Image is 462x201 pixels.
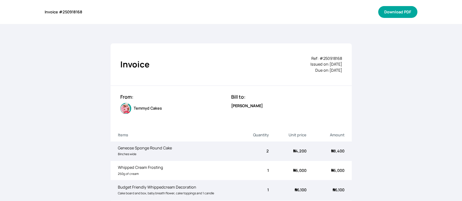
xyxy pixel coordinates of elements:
[120,58,149,71] h2: Invoice
[231,168,269,173] div: 1
[231,132,269,138] p: Quantity
[293,148,296,154] span: ₦
[306,132,344,138] p: Amount
[295,187,306,192] span: 6,100
[231,148,269,154] div: 2
[118,165,231,176] div: Whipped Cream Frosting
[231,103,263,108] b: [PERSON_NAME]
[332,187,344,192] span: 6,100
[118,172,139,176] small: 250g of cream
[331,168,344,173] span: 6,000
[293,148,306,154] span: 4,200
[310,56,342,61] div: Ref: # 250918168
[118,152,136,156] small: 8inches wide
[231,93,342,101] h3: Bill to:
[293,168,296,173] span: ₦
[310,67,342,73] div: Due on: [DATE]
[134,105,162,111] span: Temmyd Cakes
[118,145,231,157] div: Geneose Sponge Round Cake
[332,187,335,192] span: ₦
[269,132,306,138] p: Unit price
[120,93,231,101] h3: From:
[293,168,306,173] span: 6,000
[118,184,231,196] div: Budget Friendly Whippedcream Decoration
[331,148,344,154] span: 8,400
[231,187,269,193] div: 1
[331,168,333,173] span: ₦
[378,6,417,18] button: Download PDF
[331,148,333,154] span: ₦
[295,187,297,192] span: ₦
[118,132,231,138] p: Items
[118,191,214,195] small: Cake board and box, baby breath flower, cake toppings and 1 candle
[310,61,342,67] div: Issued on: [DATE]
[45,9,82,15] div: Invoice # 250918168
